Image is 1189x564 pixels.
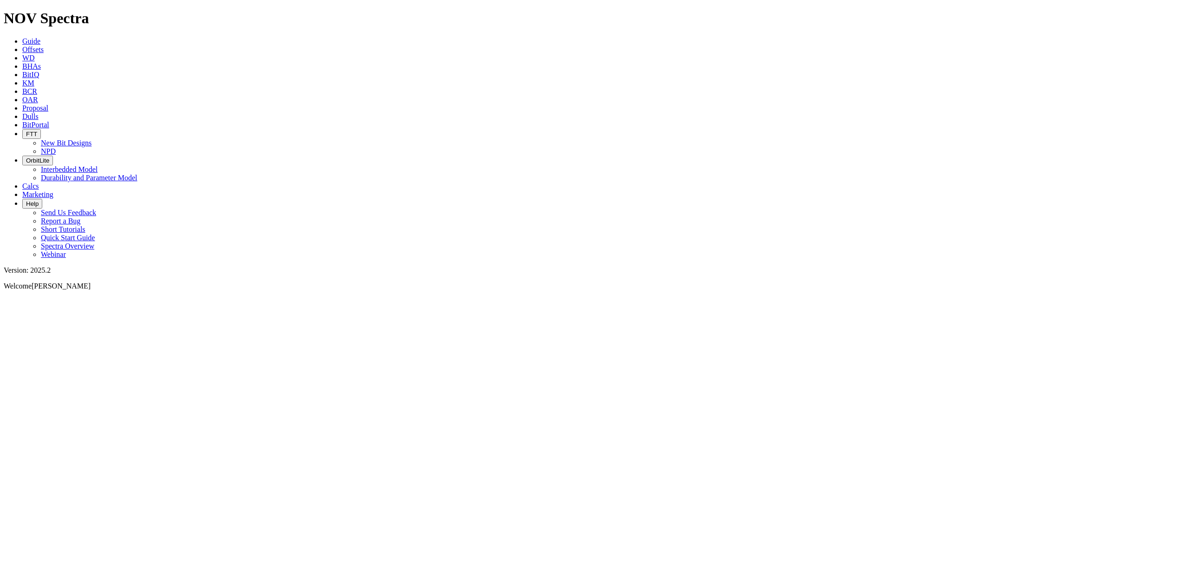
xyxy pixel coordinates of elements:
a: Webinar [41,250,66,258]
button: OrbitLite [22,156,53,165]
a: Guide [22,37,40,45]
a: BCR [22,87,37,95]
a: BHAs [22,62,41,70]
a: Spectra Overview [41,242,94,250]
a: Offsets [22,46,44,53]
span: OrbitLite [26,157,49,164]
a: BitIQ [22,71,39,79]
a: New Bit Designs [41,139,91,147]
button: FTT [22,129,41,139]
a: Marketing [22,190,53,198]
a: OAR [22,96,38,104]
a: KM [22,79,34,87]
h1: NOV Spectra [4,10,1185,27]
a: Short Tutorials [41,225,85,233]
a: Interbedded Model [41,165,98,173]
a: Proposal [22,104,48,112]
a: Report a Bug [41,217,80,225]
a: Dulls [22,112,39,120]
p: Welcome [4,282,1185,290]
span: Help [26,200,39,207]
div: Version: 2025.2 [4,266,1185,275]
a: NPD [41,147,56,155]
span: FTT [26,131,37,138]
a: WD [22,54,35,62]
a: Send Us Feedback [41,209,96,216]
span: [PERSON_NAME] [32,282,91,290]
a: Durability and Parameter Model [41,174,137,182]
a: BitPortal [22,121,49,129]
a: Quick Start Guide [41,234,95,242]
a: Calcs [22,182,39,190]
button: Help [22,199,42,209]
